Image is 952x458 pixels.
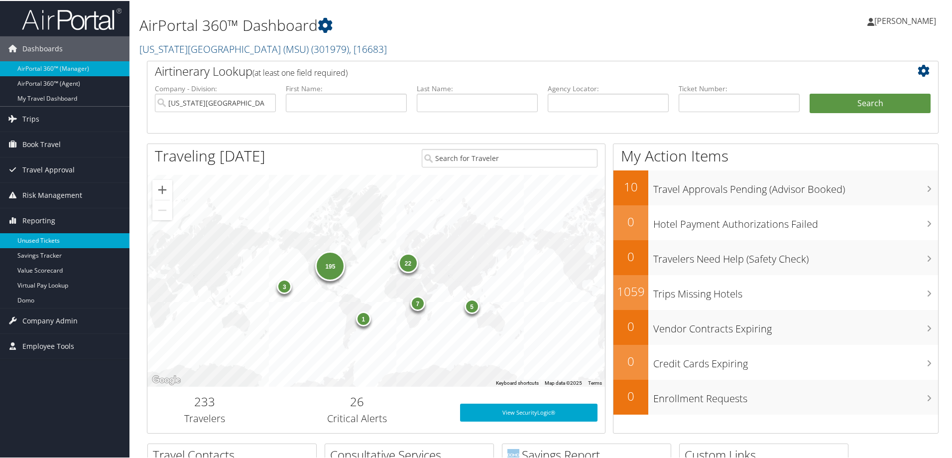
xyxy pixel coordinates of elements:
[548,83,669,93] label: Agency Locator:
[613,387,648,404] h2: 0
[349,41,387,55] span: , [ 16683 ]
[496,379,539,386] button: Keyboard shortcuts
[464,298,479,312] div: 5
[613,282,648,299] h2: 1059
[22,182,82,207] span: Risk Management
[613,239,938,274] a: 0Travelers Need Help (Safety Check)
[653,281,938,300] h3: Trips Missing Hotels
[613,177,648,194] h2: 10
[139,41,387,55] a: [US_STATE][GEOGRAPHIC_DATA] (MSU)
[653,176,938,195] h3: Travel Approvals Pending (Advisor Booked)
[874,14,936,25] span: [PERSON_NAME]
[653,211,938,230] h3: Hotel Payment Authorizations Failed
[22,156,75,181] span: Travel Approval
[653,386,938,405] h3: Enrollment Requests
[269,392,445,409] h2: 26
[22,6,121,30] img: airportal-logo.png
[613,352,648,369] h2: 0
[613,247,648,264] h2: 0
[22,333,74,358] span: Employee Tools
[613,212,648,229] h2: 0
[269,411,445,425] h3: Critical Alerts
[410,295,425,309] div: 7
[155,411,254,425] h3: Travelers
[155,145,265,165] h1: Traveling [DATE]
[155,392,254,409] h2: 233
[139,14,677,35] h1: AirPortal 360™ Dashboard
[252,66,348,77] span: (at least one field required)
[613,145,938,165] h1: My Action Items
[22,35,63,60] span: Dashboards
[155,62,865,79] h2: Airtinerary Lookup
[155,83,276,93] label: Company - Division:
[613,169,938,204] a: 10Travel Approvals Pending (Advisor Booked)
[417,83,538,93] label: Last Name:
[613,317,648,334] h2: 0
[679,83,800,93] label: Ticket Number:
[613,204,938,239] a: 0Hotel Payment Authorizations Failed
[653,316,938,335] h3: Vendor Contracts Expiring
[152,199,172,219] button: Zoom out
[545,379,582,385] span: Map data ©2025
[311,41,349,55] span: ( 301979 )
[22,307,78,332] span: Company Admin
[22,131,61,156] span: Book Travel
[460,403,597,421] a: View SecurityLogic®
[277,278,292,293] div: 3
[613,379,938,414] a: 0Enrollment Requests
[22,106,39,131] span: Trips
[286,83,407,93] label: First Name:
[398,252,418,272] div: 22
[356,310,371,325] div: 1
[867,5,946,35] a: [PERSON_NAME]
[150,373,183,386] a: Open this area in Google Maps (opens a new window)
[653,246,938,265] h3: Travelers Need Help (Safety Check)
[588,379,602,385] a: Terms (opens in new tab)
[613,344,938,379] a: 0Credit Cards Expiring
[22,207,55,232] span: Reporting
[152,179,172,199] button: Zoom in
[810,93,931,113] button: Search
[150,373,183,386] img: Google
[613,309,938,344] a: 0Vendor Contracts Expiring
[653,351,938,370] h3: Credit Cards Expiring
[315,250,345,280] div: 195
[422,148,597,166] input: Search for Traveler
[613,274,938,309] a: 1059Trips Missing Hotels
